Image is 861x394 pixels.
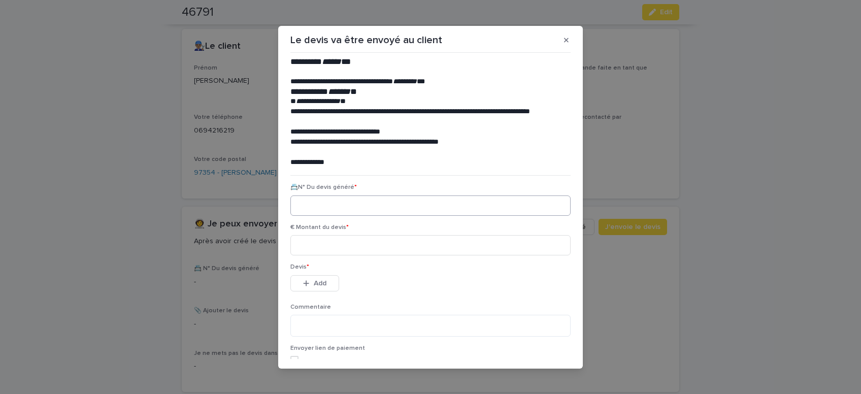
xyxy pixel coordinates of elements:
span: Devis [290,264,309,270]
span: € Montant du devis [290,224,349,231]
button: Add [290,275,339,291]
span: Commentaire [290,304,331,310]
span: Add [314,280,326,287]
span: 📇N° Du devis généré [290,184,357,190]
span: Envoyer lien de paiement [290,345,365,351]
p: Le devis va être envoyé au client [290,34,442,46]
